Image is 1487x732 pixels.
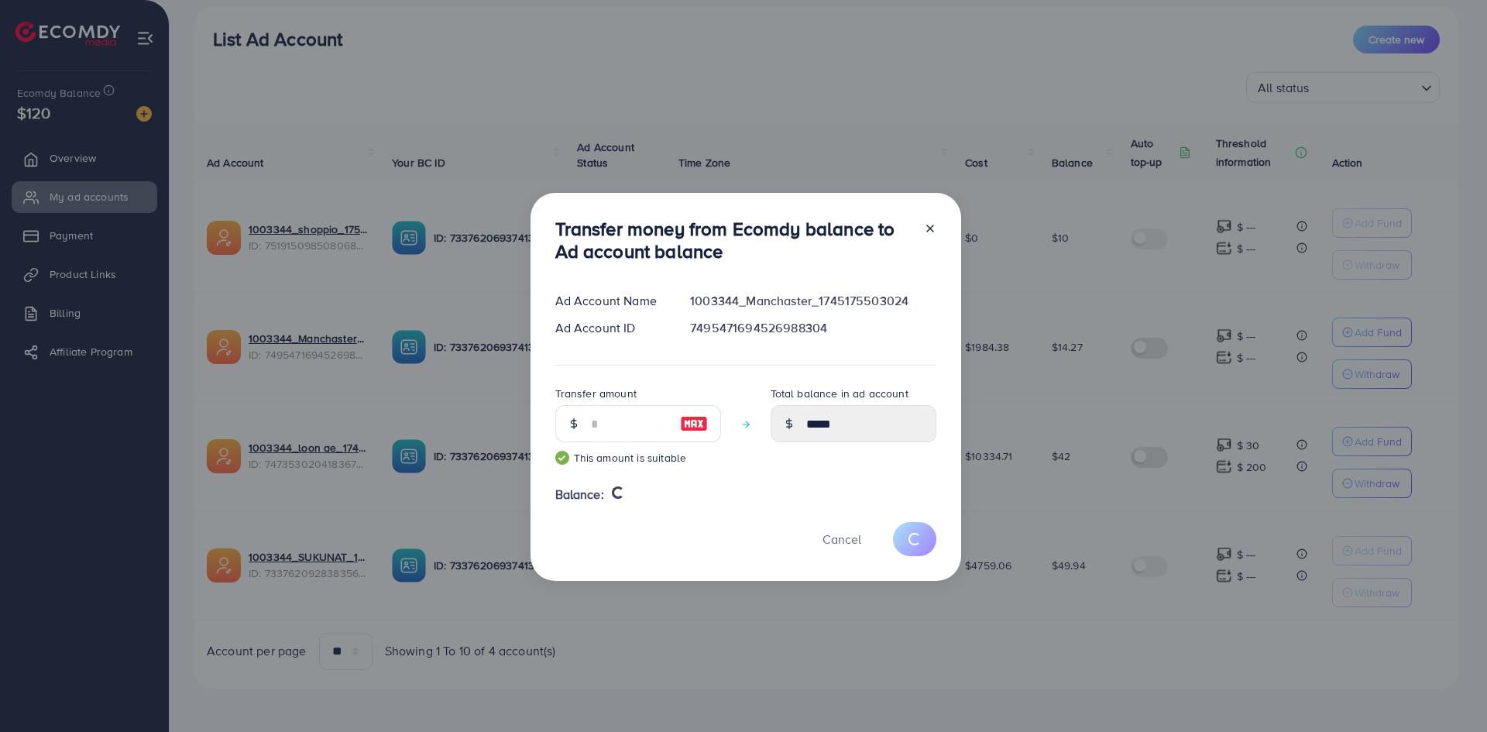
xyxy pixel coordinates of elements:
[771,386,908,401] label: Total balance in ad account
[1421,662,1475,720] iframe: Chat
[555,451,569,465] img: guide
[822,531,861,548] span: Cancel
[678,319,948,337] div: 7495471694526988304
[555,450,721,466] small: This amount is suitable
[543,292,678,310] div: Ad Account Name
[555,386,637,401] label: Transfer amount
[803,522,881,555] button: Cancel
[678,292,948,310] div: 1003344_Manchaster_1745175503024
[680,414,708,433] img: image
[543,319,678,337] div: Ad Account ID
[555,218,912,263] h3: Transfer money from Ecomdy balance to Ad account balance
[555,486,604,503] span: Balance:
